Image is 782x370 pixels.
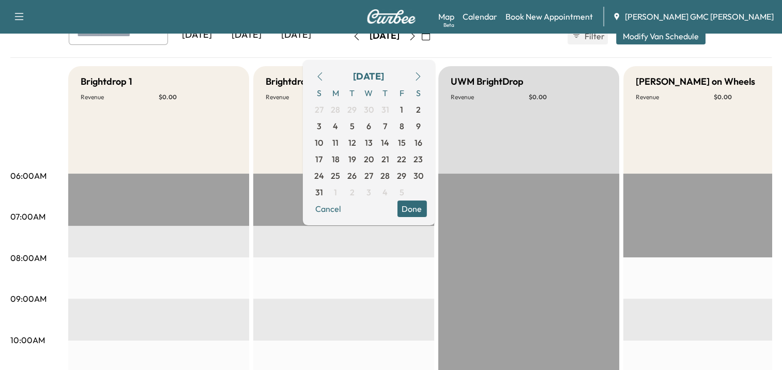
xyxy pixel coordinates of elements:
span: 8 [400,120,404,132]
p: $ 0.00 [159,93,237,101]
span: 5 [350,120,355,132]
p: 09:00AM [10,292,47,305]
span: 16 [415,136,422,149]
span: S [311,85,327,101]
a: Book New Appointment [505,10,593,23]
button: Done [397,201,426,217]
span: 21 [381,153,389,165]
span: 29 [347,103,357,116]
div: [DATE] [271,23,321,47]
span: 28 [331,103,340,116]
span: 4 [333,120,338,132]
span: 25 [331,169,340,182]
span: 2 [416,103,421,116]
span: M [327,85,344,101]
span: 24 [314,169,324,182]
span: 14 [381,136,389,149]
p: Revenue [266,93,344,101]
span: 4 [382,186,388,198]
p: Revenue [451,93,529,101]
span: 29 [397,169,406,182]
span: 3 [317,120,321,132]
button: Modify Van Schedule [616,28,706,44]
span: 31 [381,103,389,116]
span: 13 [365,136,373,149]
span: 6 [366,120,371,132]
button: Cancel [311,201,346,217]
span: W [360,85,377,101]
span: 3 [366,186,371,198]
a: MapBeta [438,10,454,23]
span: 26 [347,169,357,182]
span: Filter [585,30,603,42]
span: 1 [334,186,337,198]
span: 15 [398,136,406,149]
span: 30 [413,169,423,182]
p: 08:00AM [10,252,47,264]
span: 23 [413,153,423,165]
div: [DATE] [370,29,400,42]
span: T [377,85,393,101]
p: 07:00AM [10,210,45,223]
p: 06:00AM [10,169,47,182]
h5: Brightdrop 2 [266,74,319,89]
h5: UWM BrightDrop [451,74,524,89]
span: 10 [315,136,323,149]
span: 28 [380,169,390,182]
div: [DATE] [222,23,271,47]
a: Calendar [463,10,497,23]
span: 11 [332,136,339,149]
div: Beta [443,21,454,29]
p: Revenue [81,93,159,101]
h5: Brightdrop 1 [81,74,132,89]
span: 18 [332,153,340,165]
div: [DATE] [172,23,222,47]
img: Curbee Logo [366,9,416,24]
span: 20 [364,153,374,165]
span: [PERSON_NAME] GMC [PERSON_NAME] [625,10,774,23]
span: 30 [364,103,374,116]
span: 19 [348,153,356,165]
span: 31 [315,186,323,198]
p: 10:00AM [10,334,45,346]
span: F [393,85,410,101]
span: T [344,85,360,101]
span: 9 [416,120,421,132]
span: 5 [400,186,404,198]
p: $ 0.00 [529,93,607,101]
span: 17 [315,153,323,165]
span: 27 [364,169,373,182]
span: S [410,85,426,101]
span: 22 [397,153,406,165]
span: 12 [348,136,356,149]
span: 1 [400,103,403,116]
h5: [PERSON_NAME] on Wheels [636,74,755,89]
p: Revenue [636,93,714,101]
span: 2 [350,186,355,198]
span: 7 [383,120,387,132]
span: 27 [315,103,324,116]
button: Filter [568,28,608,44]
div: [DATE] [353,69,384,84]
